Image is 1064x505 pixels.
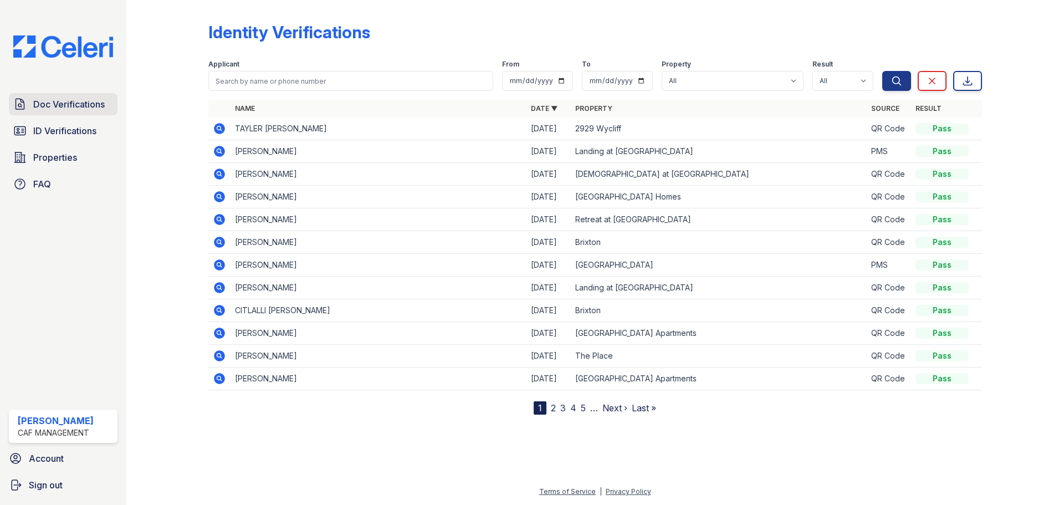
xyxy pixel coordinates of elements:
td: QR Code [867,163,911,186]
a: FAQ [9,173,117,195]
td: [GEOGRAPHIC_DATA] Apartments [571,368,867,390]
div: Pass [915,169,969,180]
div: Pass [915,350,969,361]
td: [PERSON_NAME] [231,277,526,299]
td: [DATE] [526,277,571,299]
td: QR Code [867,368,911,390]
td: 2929 Wycliff [571,118,867,140]
td: [DATE] [526,345,571,368]
span: ID Verifications [33,124,96,137]
div: Pass [915,123,969,134]
td: [PERSON_NAME] [231,254,526,277]
label: Property [662,60,691,69]
td: [DATE] [526,322,571,345]
label: To [582,60,591,69]
a: 3 [560,402,566,414]
td: Landing at [GEOGRAPHIC_DATA] [571,140,867,163]
td: [DATE] [526,118,571,140]
td: Brixton [571,299,867,322]
td: QR Code [867,118,911,140]
td: [PERSON_NAME] [231,322,526,345]
td: [PERSON_NAME] [231,368,526,390]
a: 5 [581,402,586,414]
td: QR Code [867,186,911,208]
td: QR Code [867,231,911,254]
td: [DATE] [526,163,571,186]
td: [GEOGRAPHIC_DATA] Apartments [571,322,867,345]
td: CITLALLI [PERSON_NAME] [231,299,526,322]
td: [GEOGRAPHIC_DATA] Homes [571,186,867,208]
td: QR Code [867,208,911,231]
td: [DATE] [526,299,571,322]
span: … [590,401,598,415]
a: Property [575,104,612,113]
td: The Place [571,345,867,368]
a: Source [871,104,899,113]
td: QR Code [867,322,911,345]
div: Pass [915,305,969,316]
div: Pass [915,191,969,202]
a: Name [235,104,255,113]
td: [PERSON_NAME] [231,163,526,186]
td: Brixton [571,231,867,254]
td: [DEMOGRAPHIC_DATA] at [GEOGRAPHIC_DATA] [571,163,867,186]
a: Properties [9,146,117,169]
a: Privacy Policy [606,487,651,496]
td: [DATE] [526,208,571,231]
td: [DATE] [526,186,571,208]
td: Landing at [GEOGRAPHIC_DATA] [571,277,867,299]
a: Terms of Service [539,487,596,496]
label: Applicant [208,60,239,69]
span: Doc Verifications [33,98,105,111]
td: [PERSON_NAME] [231,208,526,231]
div: Pass [915,259,969,271]
div: Pass [915,373,969,384]
td: [DATE] [526,140,571,163]
div: Pass [915,282,969,293]
td: QR Code [867,277,911,299]
div: Pass [915,237,969,248]
div: Pass [915,328,969,339]
a: Next › [602,402,627,414]
a: Date ▼ [531,104,557,113]
label: From [502,60,519,69]
div: CAF Management [18,427,94,438]
div: 1 [534,401,546,415]
td: [DATE] [526,254,571,277]
span: Sign out [29,478,63,492]
a: 4 [570,402,576,414]
input: Search by name or phone number [208,71,493,91]
td: [GEOGRAPHIC_DATA] [571,254,867,277]
td: TAYLER [PERSON_NAME] [231,118,526,140]
td: PMS [867,254,911,277]
a: Doc Verifications [9,93,117,115]
td: QR Code [867,345,911,368]
td: [PERSON_NAME] [231,231,526,254]
div: [PERSON_NAME] [18,414,94,427]
a: Result [915,104,942,113]
div: | [600,487,602,496]
div: Pass [915,214,969,225]
td: [PERSON_NAME] [231,140,526,163]
a: Sign out [4,474,122,496]
a: ID Verifications [9,120,117,142]
span: FAQ [33,177,51,191]
img: CE_Logo_Blue-a8612792a0a2168367f1c8372b55b34899dd931a85d93a1a3d3e32e68fde9ad4.png [4,35,122,58]
td: [DATE] [526,368,571,390]
span: Properties [33,151,77,164]
a: Last » [632,402,656,414]
a: 2 [551,402,556,414]
td: QR Code [867,299,911,322]
td: [PERSON_NAME] [231,345,526,368]
a: Account [4,447,122,470]
td: PMS [867,140,911,163]
td: [DATE] [526,231,571,254]
div: Identity Verifications [208,22,370,42]
td: [PERSON_NAME] [231,186,526,208]
span: Account [29,452,64,465]
div: Pass [915,146,969,157]
label: Result [812,60,833,69]
td: Retreat at [GEOGRAPHIC_DATA] [571,208,867,231]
